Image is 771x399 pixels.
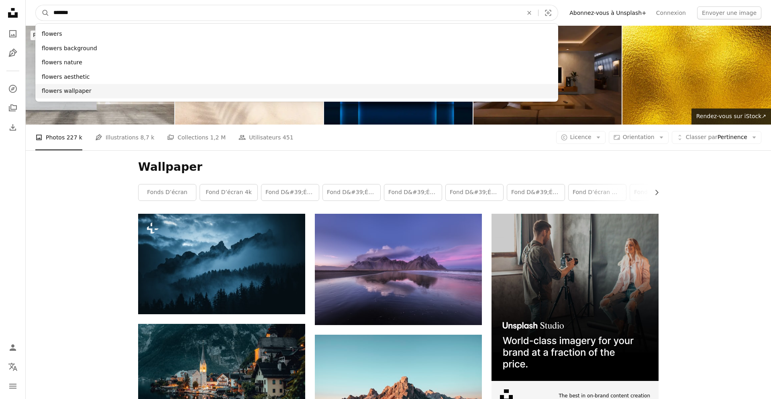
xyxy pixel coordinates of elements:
button: Envoyer une image [697,6,761,19]
a: Illustrations [5,45,21,61]
a: Utilisateurs 451 [239,125,294,150]
a: Photo de montagne [315,266,482,273]
a: Illustrations 8,7 k [95,125,154,150]
button: Menu [5,378,21,394]
a: houses near lake [138,374,305,381]
a: Abonnez-vous à Unsplash+ [565,6,651,19]
span: Classer par [686,134,718,140]
div: flowers wallpaper [35,84,558,98]
button: Recherche de visuels [538,5,558,20]
img: Une chaîne de montagnes couverte de brouillard et de nuages [138,214,305,314]
a: Rendez-vous sur iStock↗ [691,108,771,125]
button: Licence [556,131,606,144]
a: Parcourez des images premium sur iStock|- 20 % sur tout iStock↗ [26,26,226,45]
span: Licence [570,134,592,140]
a: Connexion / S’inscrire [5,340,21,356]
a: Accueil — Unsplash [5,5,21,23]
div: flowers [35,27,558,41]
button: Classer parPertinence [672,131,761,144]
div: flowers nature [35,55,558,70]
button: Langue [5,359,21,375]
a: fond d&#39;écran 4k [323,184,380,201]
div: flowers aesthetic [35,70,558,84]
div: flowers background [35,41,558,56]
a: fond d&#39;écran de bureau [507,184,565,201]
h1: Wallpaper [138,160,659,174]
button: Orientation [609,131,669,144]
span: Pertinence [686,133,747,141]
a: Historique de téléchargement [5,119,21,135]
span: 1,2 M [210,133,226,142]
a: Explorer [5,81,21,97]
a: Collections [5,100,21,116]
a: fond d’écran 4k [200,184,257,201]
img: Feuille d’or de luxe texture nouvel an printemps festival noël plat feuille d’or papier fond sans... [622,26,771,125]
a: Connexion [651,6,691,19]
span: 8,7 k [140,133,154,142]
span: Parcourez des images premium sur iStock | [33,32,153,38]
span: 451 [283,133,294,142]
button: Rechercher sur Unsplash [36,5,49,20]
button: faire défiler la liste vers la droite [649,184,659,201]
a: Formation rocheuse brune sous ciel bleu [315,387,482,394]
a: fond d&#39;écran pour mobile [446,184,503,201]
a: fond d’écran android [630,184,687,201]
a: fond d&#39;écran d&#39;ordinateur portable [384,184,442,201]
img: Photo de montagne [315,214,482,325]
a: Collections 1,2 M [167,125,226,150]
a: fond d&#39;écran du bureau [261,184,319,201]
div: - 20 % sur tout iStock ↗ [31,31,221,40]
span: Rendez-vous sur iStock ↗ [696,113,766,119]
a: Photos [5,26,21,42]
a: fonds d’écran [139,184,196,201]
button: Effacer [520,5,538,20]
a: fond d’écran macbook [569,184,626,201]
img: Bureau vide moderne avec mur blanc, table de réunion, chaises et plantes grimpantes [26,26,174,125]
span: Orientation [623,134,655,140]
img: file-1715651741414-859baba4300dimage [492,214,659,381]
a: Une chaîne de montagnes couverte de brouillard et de nuages [138,260,305,268]
form: Rechercher des visuels sur tout le site [35,5,558,21]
